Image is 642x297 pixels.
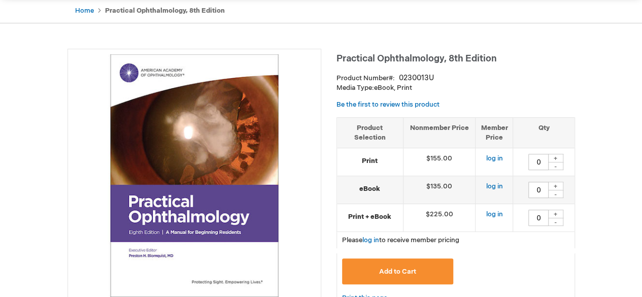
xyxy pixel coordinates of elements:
[336,74,395,82] strong: Product Number
[336,53,497,64] span: Practical Ophthalmology, 8th Edition
[105,7,225,15] strong: Practical Ophthalmology, 8th Edition
[336,84,374,92] strong: Media Type:
[486,182,502,190] a: log in
[362,236,379,244] a: log in
[342,156,398,166] strong: Print
[548,154,563,162] div: +
[342,212,398,222] strong: Print + eBook
[476,117,513,148] th: Member Price
[75,7,94,15] a: Home
[528,154,549,170] input: Qty
[403,176,476,204] td: $135.00
[73,54,316,297] img: Practical Ophthalmology, 8th Edition
[548,190,563,198] div: -
[403,204,476,232] td: $225.00
[528,182,549,198] input: Qty
[336,101,440,109] a: Be the first to review this product
[403,117,476,148] th: Nonmember Price
[486,154,502,162] a: log in
[342,236,459,244] span: Please to receive member pricing
[548,162,563,170] div: -
[548,218,563,226] div: -
[399,73,434,83] div: 0230013U
[528,210,549,226] input: Qty
[336,83,575,93] p: eBook, Print
[548,182,563,190] div: +
[403,148,476,176] td: $155.00
[548,210,563,218] div: +
[337,117,403,148] th: Product Selection
[342,258,454,284] button: Add to Cart
[379,268,416,276] span: Add to Cart
[513,117,575,148] th: Qty
[486,210,502,218] a: log in
[342,184,398,194] strong: eBook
